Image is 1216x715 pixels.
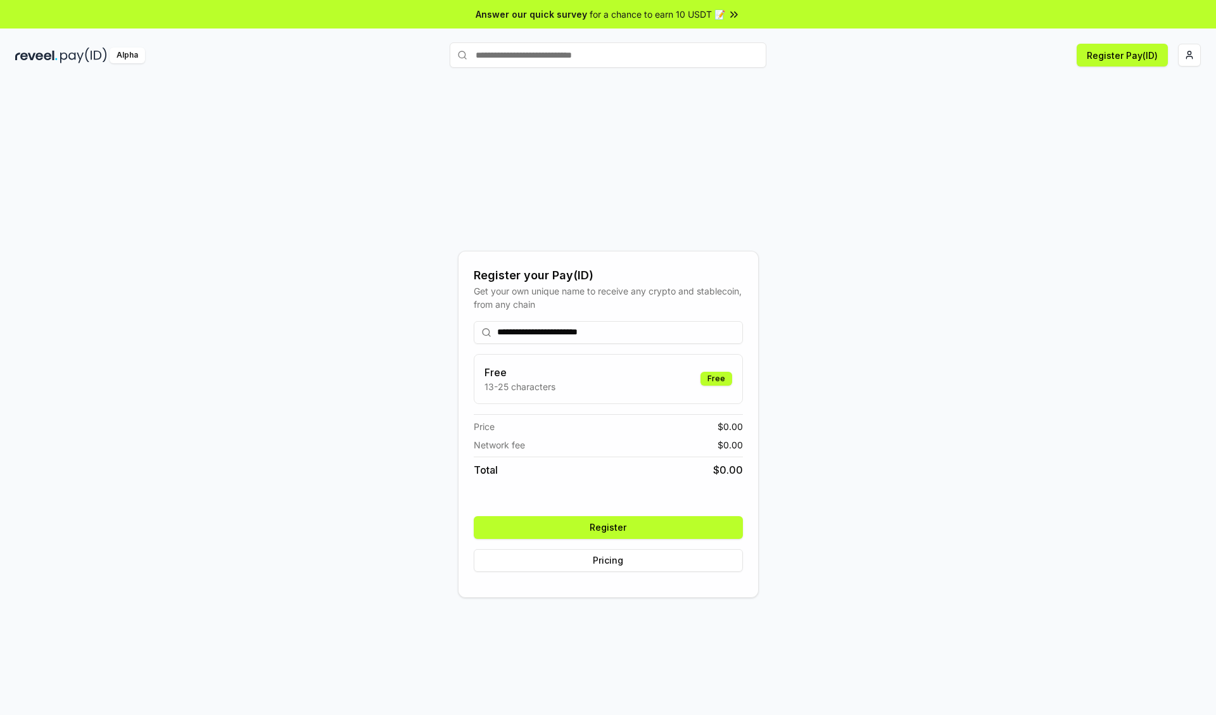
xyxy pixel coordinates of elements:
[718,420,743,433] span: $ 0.00
[484,380,555,393] p: 13-25 characters
[474,267,743,284] div: Register your Pay(ID)
[15,47,58,63] img: reveel_dark
[474,284,743,311] div: Get your own unique name to receive any crypto and stablecoin, from any chain
[474,420,495,433] span: Price
[476,8,587,21] span: Answer our quick survey
[474,462,498,478] span: Total
[60,47,107,63] img: pay_id
[474,549,743,572] button: Pricing
[474,516,743,539] button: Register
[700,372,732,386] div: Free
[713,462,743,478] span: $ 0.00
[718,438,743,452] span: $ 0.00
[474,438,525,452] span: Network fee
[590,8,725,21] span: for a chance to earn 10 USDT 📝
[484,365,555,380] h3: Free
[1077,44,1168,66] button: Register Pay(ID)
[110,47,145,63] div: Alpha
